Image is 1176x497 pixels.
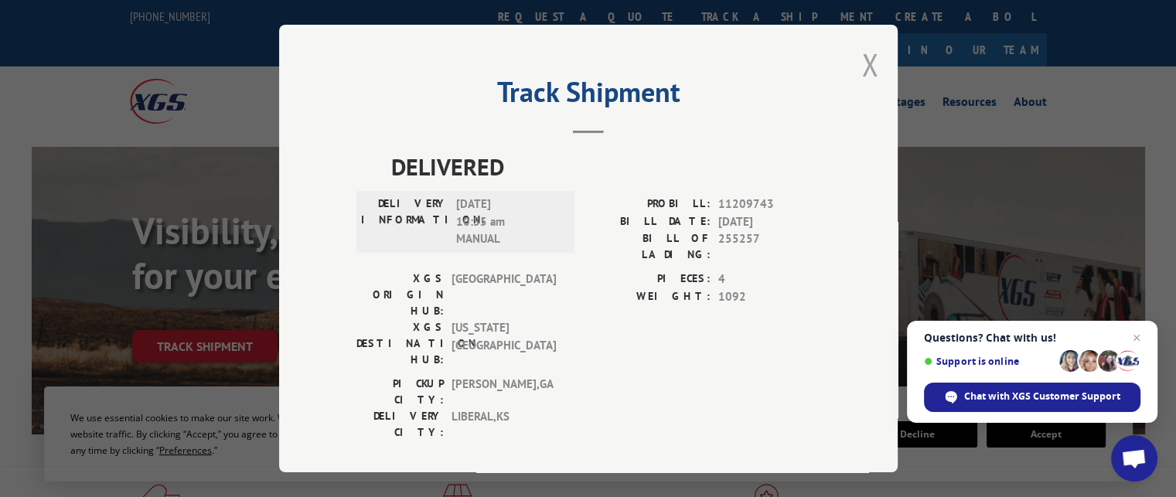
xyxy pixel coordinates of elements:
[391,149,820,184] span: DELIVERED
[718,230,820,263] span: 255257
[456,196,561,248] span: [DATE] 10:55 am MANUAL
[452,376,556,408] span: [PERSON_NAME] , GA
[1127,328,1146,347] span: Close chat
[452,271,556,319] span: [GEOGRAPHIC_DATA]
[718,288,820,306] span: 1092
[924,383,1140,412] div: Chat with XGS Customer Support
[588,196,711,213] label: PROBILL:
[356,81,820,111] h2: Track Shipment
[1111,435,1157,482] div: Open chat
[588,288,711,306] label: WEIGHT:
[452,408,556,441] span: LIBERAL , KS
[356,271,444,319] label: XGS ORIGIN HUB:
[452,319,556,368] span: [US_STATE][GEOGRAPHIC_DATA]
[718,213,820,231] span: [DATE]
[588,271,711,288] label: PIECES:
[588,213,711,231] label: BILL DATE:
[924,332,1140,344] span: Questions? Chat with us!
[861,44,878,85] button: Close modal
[718,271,820,288] span: 4
[356,319,444,368] label: XGS DESTINATION HUB:
[964,390,1120,403] span: Chat with XGS Customer Support
[924,356,1054,367] span: Support is online
[361,196,448,248] label: DELIVERY INFORMATION:
[356,376,444,408] label: PICKUP CITY:
[588,230,711,263] label: BILL OF LADING:
[718,196,820,213] span: 11209743
[356,408,444,441] label: DELIVERY CITY:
